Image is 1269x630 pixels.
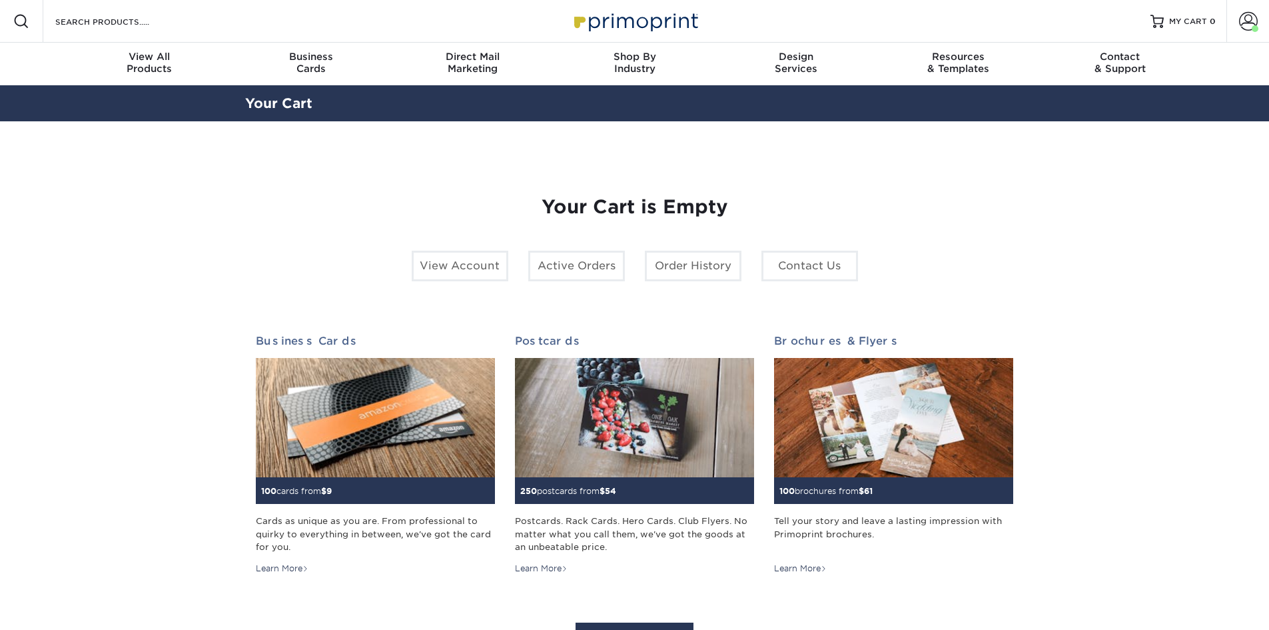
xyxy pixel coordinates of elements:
[392,43,554,85] a: Direct MailMarketing
[230,43,392,85] a: BusinessCards
[715,51,877,75] div: Services
[1210,17,1216,26] span: 0
[568,7,701,35] img: Primoprint
[520,486,537,496] span: 250
[69,51,230,75] div: Products
[761,251,858,281] a: Contact Us
[230,51,392,63] span: Business
[515,515,754,553] div: Postcards. Rack Cards. Hero Cards. Club Flyers. No matter what you call them, we've got the goods...
[715,43,877,85] a: DesignServices
[256,335,495,575] a: Business Cards 100cards from$9 Cards as unique as you are. From professional to quirky to everyth...
[715,51,877,63] span: Design
[245,95,312,111] a: Your Cart
[412,251,508,281] a: View Account
[256,335,495,347] h2: Business Cards
[877,51,1039,63] span: Resources
[230,51,392,75] div: Cards
[774,335,1013,347] h2: Brochures & Flyers
[256,196,1014,219] h1: Your Cart is Empty
[774,563,827,575] div: Learn More
[605,486,616,496] span: 54
[515,335,754,347] h2: Postcards
[261,486,276,496] span: 100
[69,51,230,63] span: View All
[392,51,554,75] div: Marketing
[1039,51,1201,63] span: Contact
[554,51,715,63] span: Shop By
[864,486,873,496] span: 61
[877,51,1039,75] div: & Templates
[515,335,754,575] a: Postcards 250postcards from$54 Postcards. Rack Cards. Hero Cards. Club Flyers. No matter what you...
[1169,16,1207,27] span: MY CART
[877,43,1039,85] a: Resources& Templates
[645,251,741,281] a: Order History
[321,486,326,496] span: $
[779,486,873,496] small: brochures from
[256,515,495,553] div: Cards as unique as you are. From professional to quirky to everything in between, we've got the c...
[1039,43,1201,85] a: Contact& Support
[54,13,184,29] input: SEARCH PRODUCTS.....
[859,486,864,496] span: $
[600,486,605,496] span: $
[779,486,795,496] span: 100
[392,51,554,63] span: Direct Mail
[520,486,616,496] small: postcards from
[256,563,308,575] div: Learn More
[774,335,1013,575] a: Brochures & Flyers 100brochures from$61 Tell your story and leave a lasting impression with Primo...
[515,563,568,575] div: Learn More
[256,358,495,478] img: Business Cards
[554,43,715,85] a: Shop ByIndustry
[1039,51,1201,75] div: & Support
[515,358,754,478] img: Postcards
[261,486,332,496] small: cards from
[554,51,715,75] div: Industry
[774,358,1013,478] img: Brochures & Flyers
[69,43,230,85] a: View AllProducts
[326,486,332,496] span: 9
[774,515,1013,553] div: Tell your story and leave a lasting impression with Primoprint brochures.
[528,251,625,281] a: Active Orders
